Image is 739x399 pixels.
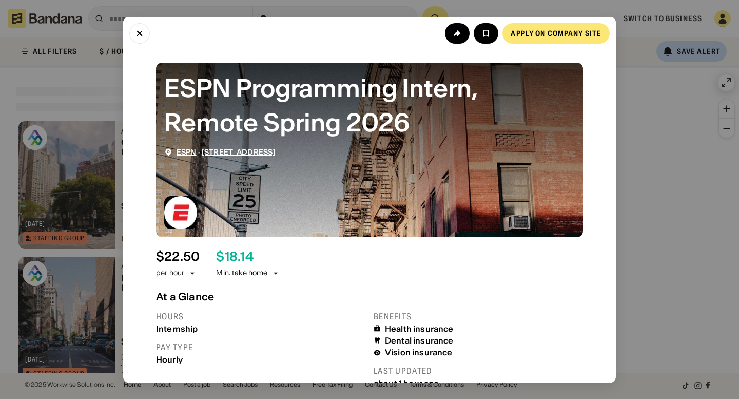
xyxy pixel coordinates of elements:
[156,249,200,264] div: $ 22.50
[374,366,583,376] div: Last updated
[216,249,253,264] div: $ 18.14
[156,354,365,364] div: Hourly
[385,335,454,345] div: Dental insurance
[156,311,365,321] div: Hours
[374,311,583,321] div: Benefits
[129,23,150,43] button: Close
[502,23,610,43] a: Apply on company site
[164,70,575,139] div: ESPN Programming Intern, Remote Spring 2026
[177,147,275,156] div: ·
[374,378,583,388] div: about 1 hour ago
[385,348,453,357] div: Vision insurance
[156,290,583,302] div: At a Glance
[202,147,275,156] a: [STREET_ADDRESS]
[156,268,184,278] div: per hour
[385,324,454,333] div: Health insurance
[216,268,280,278] div: Min. take home
[511,29,601,36] div: Apply on company site
[177,147,197,156] a: ESPN
[164,196,197,229] img: ESPN logo
[156,324,365,333] div: Internship
[156,341,365,352] div: Pay type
